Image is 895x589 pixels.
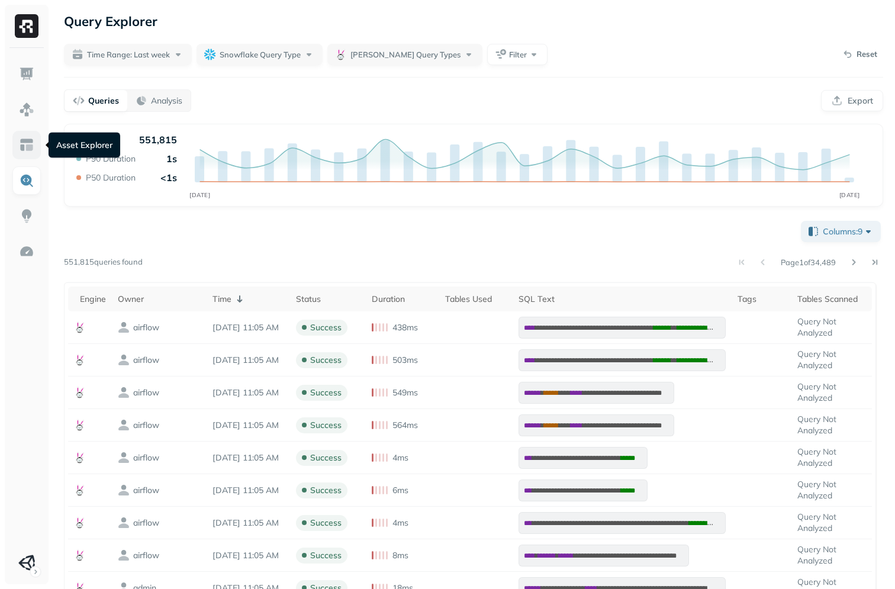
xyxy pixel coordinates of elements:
p: Sep 21, 2025 11:05 AM [213,485,284,496]
p: P50 Duration [86,172,136,184]
p: success [310,355,342,366]
div: Tags [738,294,785,305]
span: Filter [509,49,527,60]
span: [PERSON_NAME] Query Types [350,49,461,60]
p: Query Not Analyzed [797,511,866,534]
p: 551,815 [139,134,177,146]
p: success [310,550,342,561]
p: Sep 21, 2025 11:05 AM [213,452,284,464]
div: Tables Used [445,294,507,305]
div: Asset Explorer [49,133,120,158]
div: Duration [372,294,433,305]
div: Engine [80,294,106,305]
p: Page 1 of 34,489 [781,257,836,268]
p: 4ms [392,517,408,529]
span: Columns: 9 [823,226,874,237]
p: Query Not Analyzed [797,446,866,469]
p: 551,815 queries found [64,256,143,268]
button: Snowflake Query Type [197,44,323,65]
p: Sep 21, 2025 11:05 AM [213,550,284,561]
p: airflow [133,420,159,431]
tspan: [DATE] [839,191,860,199]
p: success [310,387,342,398]
p: Sep 21, 2025 11:05 AM [213,355,284,366]
p: airflow [133,452,159,464]
img: Asset Explorer [19,137,34,153]
p: airflow [133,485,159,496]
img: Dashboard [19,66,34,82]
p: Query Not Analyzed [797,479,866,501]
img: Assets [19,102,34,117]
button: Reset [836,45,883,64]
img: Ryft [15,14,38,38]
span: Snowflake Query Type [220,49,301,60]
button: Filter [487,44,548,65]
p: airflow [133,550,159,561]
button: Export [821,90,883,111]
p: 564ms [392,420,418,431]
div: Owner [118,294,201,305]
p: 549ms [392,387,418,398]
p: Reset [857,49,877,60]
p: Sep 21, 2025 11:05 AM [213,420,284,431]
p: 438ms [392,322,418,333]
p: 6ms [392,485,408,496]
button: [PERSON_NAME] Query Types [327,44,482,65]
div: Status [296,294,360,305]
p: Query Not Analyzed [797,316,866,339]
p: Query Not Analyzed [797,414,866,436]
p: airflow [133,517,159,529]
div: SQL Text [519,294,726,305]
p: success [310,517,342,529]
p: success [310,322,342,333]
button: Time Range: Last week [64,44,192,65]
div: Time [213,292,284,306]
p: 1s [166,153,177,165]
button: Columns:9 [801,221,881,242]
p: Sep 21, 2025 11:05 AM [213,517,284,529]
p: airflow [133,355,159,366]
p: success [310,420,342,431]
p: Sep 21, 2025 11:05 AM [213,322,284,333]
p: 503ms [392,355,418,366]
p: 4ms [392,452,408,464]
p: Query Explorer [64,11,157,32]
p: airflow [133,322,159,333]
div: Tables Scanned [797,294,866,305]
p: success [310,452,342,464]
p: Query Not Analyzed [797,381,866,404]
p: <1s [160,172,177,184]
p: Sep 21, 2025 11:05 AM [213,387,284,398]
span: Time Range: Last week [87,49,170,60]
p: Query Not Analyzed [797,544,866,567]
p: airflow [133,387,159,398]
p: 8ms [392,550,408,561]
img: Unity [18,555,35,571]
img: Query Explorer [19,173,34,188]
img: Optimization [19,244,34,259]
p: P90 Duration [86,153,136,165]
p: success [310,485,342,496]
p: Analysis [151,95,182,107]
tspan: [DATE] [189,191,210,199]
img: Insights [19,208,34,224]
p: Queries [88,95,119,107]
p: Query Not Analyzed [797,349,866,371]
